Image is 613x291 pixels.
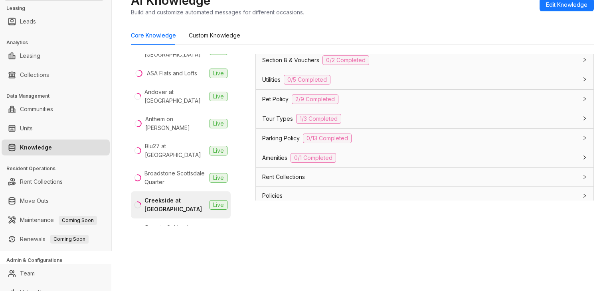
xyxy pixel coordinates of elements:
div: Domain Oakland Apartments [145,223,206,241]
span: Live [210,119,227,128]
div: Tour Types1/3 Completed [256,109,593,128]
a: Leasing [20,48,40,64]
a: Move Outs [20,193,49,209]
span: collapsed [582,116,587,121]
span: Tour Types [262,114,293,123]
a: Knowledge [20,140,52,155]
li: Units [2,120,110,136]
a: RenewalsComing Soon [20,231,89,247]
div: Section 8 & Vouchers0/2 Completed [256,51,593,70]
li: Renewals [2,231,110,247]
h3: Data Management [6,92,111,100]
span: collapsed [582,155,587,160]
span: Edit Knowledge [546,0,587,9]
span: collapsed [582,96,587,101]
a: Team [20,265,35,281]
div: Pet Policy2/9 Completed [256,90,593,109]
span: Live [210,146,227,155]
li: Leasing [2,48,110,64]
div: Custom Knowledge [189,31,240,40]
div: Parking Policy0/13 Completed [256,129,593,148]
span: Coming Soon [50,235,89,244]
li: Maintenance [2,212,110,228]
a: Collections [20,67,49,83]
a: Units [20,120,33,136]
span: Utilities [262,75,281,84]
a: Rent Collections [20,174,63,190]
div: Build and customize automated messages for different occasions. [131,8,304,16]
h3: Resident Operations [6,165,111,172]
div: ASA Flats and Lofts [147,69,197,78]
a: Leads [20,14,36,29]
span: Parking Policy [262,134,300,143]
li: Collections [2,67,110,83]
span: collapsed [582,77,587,82]
span: collapsed [582,175,587,179]
span: Coming Soon [59,216,97,225]
h3: Analytics [6,39,111,46]
span: Pet Policy [262,95,289,104]
div: Blu27 at [GEOGRAPHIC_DATA] [145,142,206,159]
div: Anthem on [PERSON_NAME] [145,115,206,132]
li: Knowledge [2,140,110,155]
span: Live [210,173,227,183]
a: Communities [20,101,53,117]
li: Rent Collections [2,174,110,190]
h3: Admin & Configurations [6,257,111,264]
span: 0/2 Completed [322,55,369,65]
li: Leads [2,14,110,29]
span: 0/1 Completed [291,153,336,163]
span: 1/3 Completed [296,114,341,124]
div: Creekside at [GEOGRAPHIC_DATA] [144,196,206,214]
span: Policies [262,191,283,200]
div: Amenities0/1 Completed [256,148,593,167]
span: Live [210,69,227,78]
h3: Leasing [6,5,111,12]
span: Rent Collections [262,173,305,181]
li: Communities [2,101,110,117]
div: Rent Collections [256,168,593,186]
div: Core Knowledge [131,31,176,40]
div: Policies [256,187,593,205]
span: Live [210,200,227,210]
span: collapsed [582,57,587,62]
span: Section 8 & Vouchers [262,56,319,65]
span: Amenities [262,153,287,162]
span: Live [210,92,227,101]
div: Utilities0/5 Completed [256,70,593,89]
div: Andover at [GEOGRAPHIC_DATA] [144,88,206,105]
span: collapsed [582,136,587,140]
li: Team [2,265,110,281]
span: collapsed [582,193,587,198]
div: Broadstone Scottsdale Quarter [144,169,206,187]
span: 2/9 Completed [292,94,338,104]
li: Move Outs [2,193,110,209]
span: 0/13 Completed [303,134,352,143]
span: 0/5 Completed [284,75,330,85]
